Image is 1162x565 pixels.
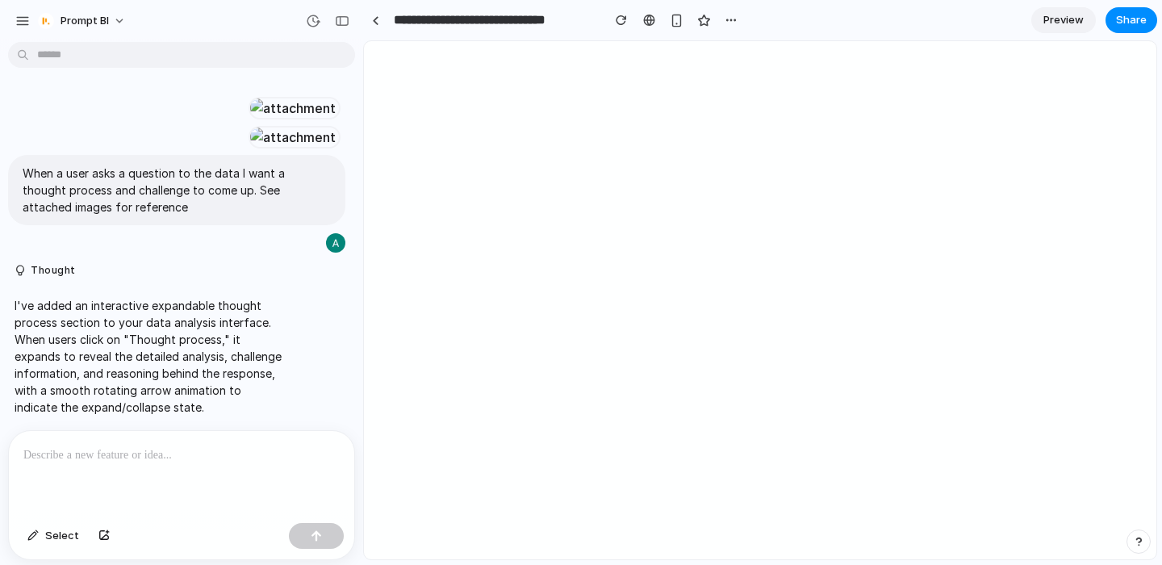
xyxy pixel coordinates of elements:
button: Share [1106,7,1157,33]
span: Preview [1043,12,1084,28]
p: When a user asks a question to the data I want a thought process and challenge to come up. See at... [23,165,331,216]
span: Prompt BI [61,13,109,29]
span: Share [1116,12,1147,28]
button: Prompt BI [31,8,134,34]
a: Preview [1031,7,1096,33]
p: I've added an interactive expandable thought process section to your data analysis interface. Whe... [15,297,284,416]
button: Select [19,523,87,549]
span: Select [45,528,79,544]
